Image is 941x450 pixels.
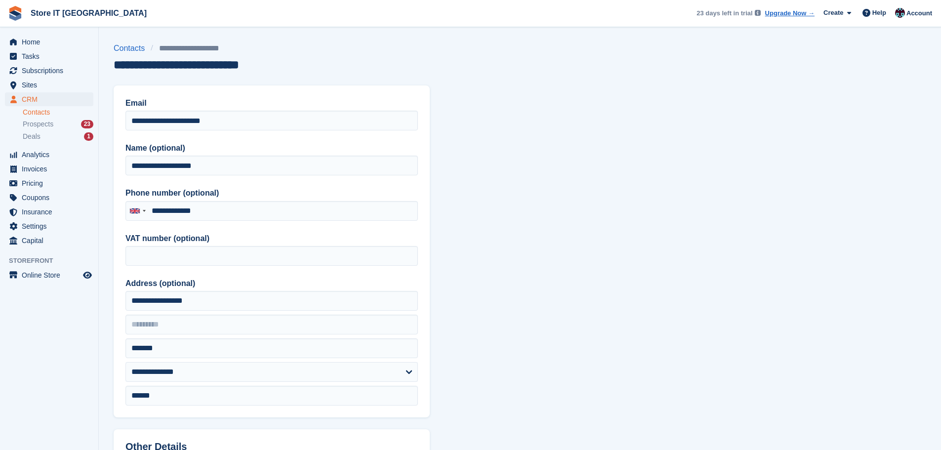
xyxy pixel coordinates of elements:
span: 23 days left in trial [696,8,752,18]
a: Preview store [82,269,93,281]
a: menu [5,219,93,233]
a: Contacts [114,42,151,54]
label: Phone number (optional) [125,187,418,199]
a: Upgrade Now → [765,8,815,18]
div: 1 [84,132,93,141]
span: Tasks [22,49,81,63]
img: icon-info-grey-7440780725fd019a000dd9b08b2336e03edf1995a4989e88bcd33f0948082b44.svg [755,10,761,16]
a: menu [5,162,93,176]
span: Storefront [9,256,98,266]
span: Analytics [22,148,81,162]
a: menu [5,35,93,49]
span: Settings [22,219,81,233]
label: Address (optional) [125,278,418,289]
a: menu [5,268,93,282]
span: CRM [22,92,81,106]
a: menu [5,176,93,190]
span: Coupons [22,191,81,205]
label: VAT number (optional) [125,233,418,245]
span: Deals [23,132,41,141]
a: Store IT [GEOGRAPHIC_DATA] [27,5,151,21]
a: Contacts [23,108,93,117]
a: menu [5,234,93,247]
span: Account [906,8,932,18]
span: Home [22,35,81,49]
div: United Kingdom: +44 [126,202,149,220]
span: Insurance [22,205,81,219]
span: Invoices [22,162,81,176]
span: Subscriptions [22,64,81,78]
span: Online Store [22,268,81,282]
span: Sites [22,78,81,92]
span: Pricing [22,176,81,190]
span: Help [872,8,886,18]
img: James Campbell Adamson [895,8,905,18]
nav: breadcrumbs [114,42,239,54]
div: 23 [81,120,93,128]
span: Create [823,8,843,18]
img: stora-icon-8386f47178a22dfd0bd8f6a31ec36ba5ce8667c1dd55bd0f319d3a0aa187defe.svg [8,6,23,21]
a: menu [5,92,93,106]
a: Prospects 23 [23,119,93,129]
a: menu [5,148,93,162]
a: menu [5,78,93,92]
span: Prospects [23,120,53,129]
label: Name (optional) [125,142,418,154]
span: Capital [22,234,81,247]
a: menu [5,64,93,78]
a: menu [5,205,93,219]
a: menu [5,49,93,63]
a: menu [5,191,93,205]
a: Deals 1 [23,131,93,142]
label: Email [125,97,418,109]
